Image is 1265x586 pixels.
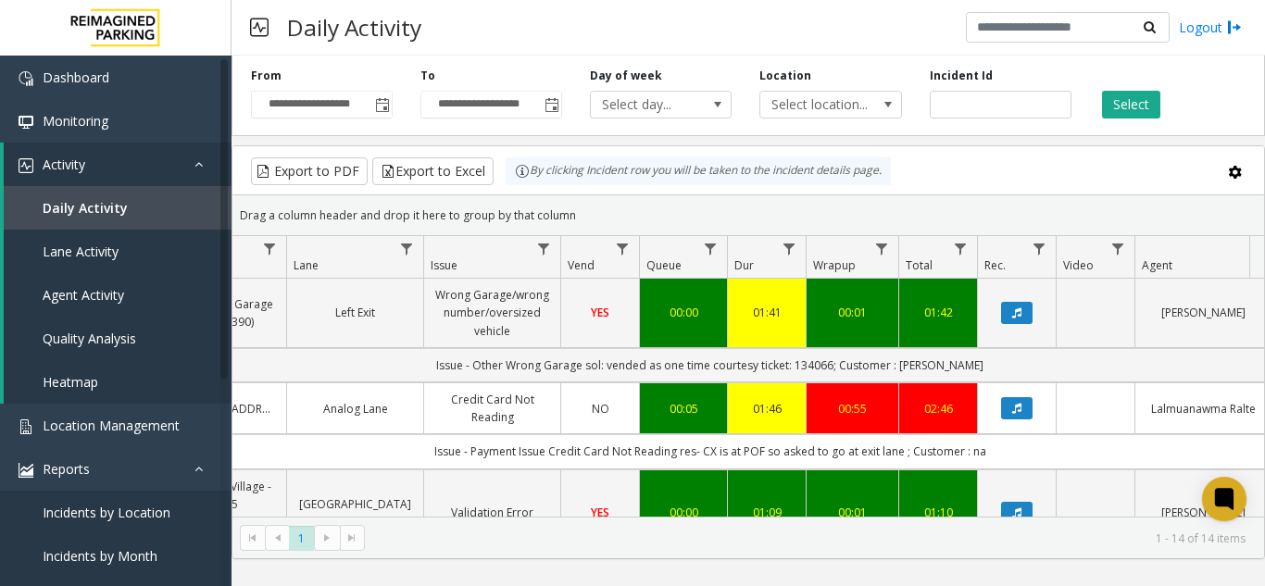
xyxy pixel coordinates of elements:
[251,157,368,185] button: Export to PDF
[4,317,232,360] a: Quality Analysis
[590,68,662,84] label: Day of week
[294,257,319,273] span: Lane
[1227,18,1242,37] img: logout
[739,304,795,321] a: 01:41
[43,112,108,130] span: Monitoring
[431,257,457,273] span: Issue
[43,504,170,521] span: Incidents by Location
[818,504,887,521] a: 00:01
[43,547,157,565] span: Incidents by Month
[818,304,887,321] a: 00:01
[420,68,435,84] label: To
[651,400,716,418] a: 00:05
[19,115,33,130] img: 'icon'
[43,286,124,304] span: Agent Activity
[1106,236,1131,261] a: Video Filter Menu
[257,236,282,261] a: Location Filter Menu
[232,199,1264,231] div: Drag a column header and drop it here to group by that column
[371,92,392,118] span: Toggle popup
[948,236,973,261] a: Total Filter Menu
[870,236,895,261] a: Wrapup Filter Menu
[572,400,628,418] a: NO
[435,504,549,521] a: Validation Error
[698,236,723,261] a: Queue Filter Menu
[298,400,412,418] a: Analog Lane
[1027,236,1052,261] a: Rec. Filter Menu
[910,304,966,321] div: 01:42
[19,419,33,434] img: 'icon'
[777,236,802,261] a: Dur Filter Menu
[572,304,628,321] a: YES
[251,68,282,84] label: From
[759,68,811,84] label: Location
[4,186,232,230] a: Daily Activity
[739,504,795,521] a: 01:09
[4,360,232,404] a: Heatmap
[646,257,682,273] span: Queue
[910,400,966,418] a: 02:46
[1142,257,1172,273] span: Agent
[395,236,420,261] a: Lane Filter Menu
[760,92,872,118] span: Select location...
[250,5,269,50] img: pageIcon
[910,504,966,521] a: 01:10
[435,286,549,340] a: Wrong Garage/wrong number/oversized vehicle
[376,530,1246,546] kendo-pager-info: 1 - 14 of 14 items
[43,69,109,86] span: Dashboard
[930,68,993,84] label: Incident Id
[591,92,703,118] span: Select day...
[372,157,494,185] button: Export to Excel
[19,463,33,478] img: 'icon'
[43,156,85,173] span: Activity
[818,400,887,418] a: 00:55
[1063,257,1094,273] span: Video
[532,236,557,261] a: Issue Filter Menu
[43,417,180,434] span: Location Management
[591,505,609,520] span: YES
[298,304,412,321] a: Left Exit
[43,373,98,391] span: Heatmap
[1146,400,1260,418] a: Lalmuanawma Ralte
[813,257,856,273] span: Wrapup
[19,158,33,173] img: 'icon'
[43,460,90,478] span: Reports
[278,5,431,50] h3: Daily Activity
[572,504,628,521] a: YES
[906,257,933,273] span: Total
[19,71,33,86] img: 'icon'
[568,257,595,273] span: Vend
[232,236,1264,517] div: Data table
[506,157,891,185] div: By clicking Incident row you will be taken to the incident details page.
[1179,18,1242,37] a: Logout
[541,92,561,118] span: Toggle popup
[739,400,795,418] a: 01:46
[4,143,232,186] a: Activity
[1146,504,1260,521] a: [PERSON_NAME]
[610,236,635,261] a: Vend Filter Menu
[1102,91,1160,118] button: Select
[515,164,530,179] img: infoIcon.svg
[592,401,609,417] span: NO
[651,304,716,321] a: 00:00
[984,257,1006,273] span: Rec.
[734,257,754,273] span: Dur
[651,504,716,521] a: 00:00
[43,199,128,217] span: Daily Activity
[4,230,232,273] a: Lane Activity
[1146,304,1260,321] a: [PERSON_NAME]
[43,243,119,260] span: Lane Activity
[591,305,609,320] span: YES
[43,330,136,347] span: Quality Analysis
[298,495,412,530] a: [GEOGRAPHIC_DATA] - 85 [PERSON_NAME]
